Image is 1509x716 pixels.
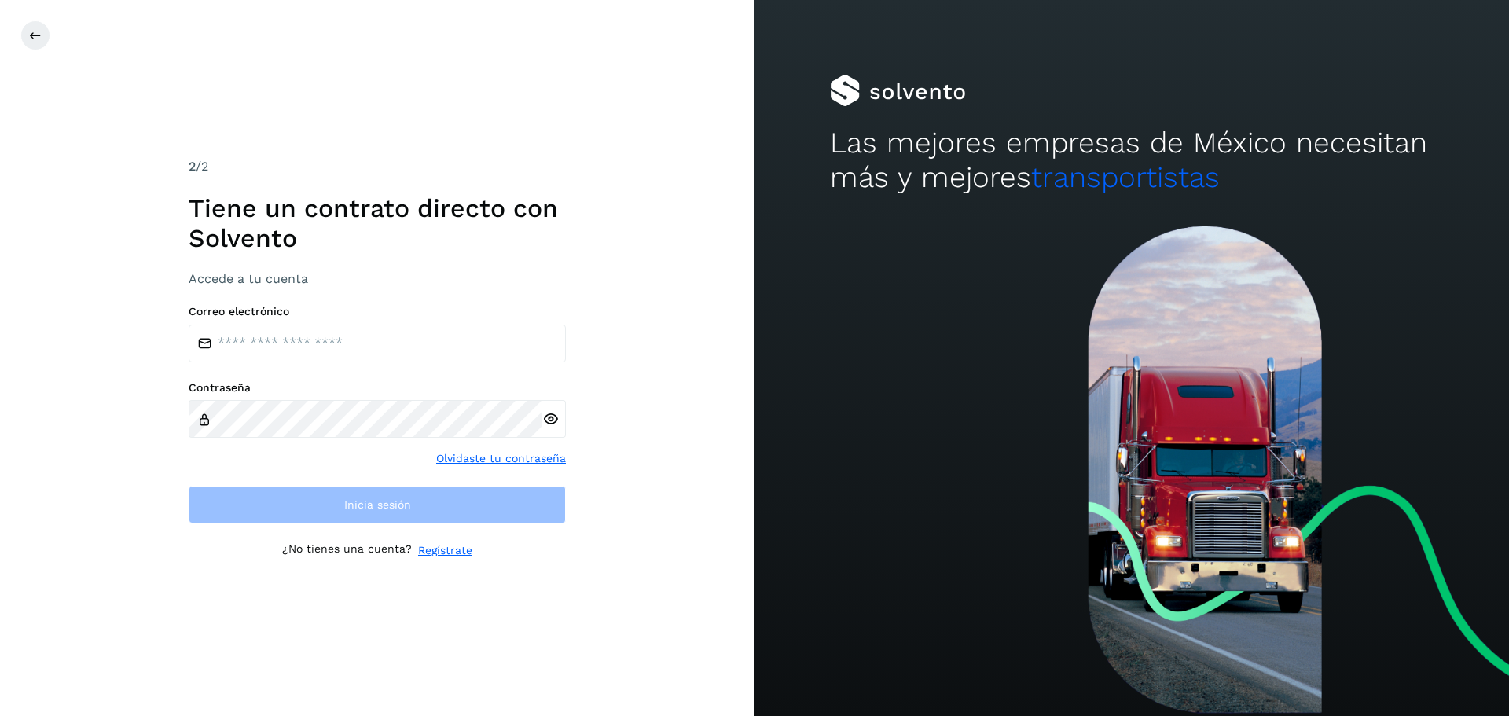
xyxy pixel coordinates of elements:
h2: Las mejores empresas de México necesitan más y mejores [830,126,1434,196]
span: transportistas [1031,160,1220,194]
div: /2 [189,157,566,176]
span: Inicia sesión [344,499,411,510]
label: Correo electrónico [189,305,566,318]
h1: Tiene un contrato directo con Solvento [189,193,566,254]
p: ¿No tienes una cuenta? [282,542,412,559]
a: Regístrate [418,542,472,559]
h3: Accede a tu cuenta [189,271,566,286]
button: Inicia sesión [189,486,566,523]
a: Olvidaste tu contraseña [436,450,566,467]
label: Contraseña [189,381,566,395]
span: 2 [189,159,196,174]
